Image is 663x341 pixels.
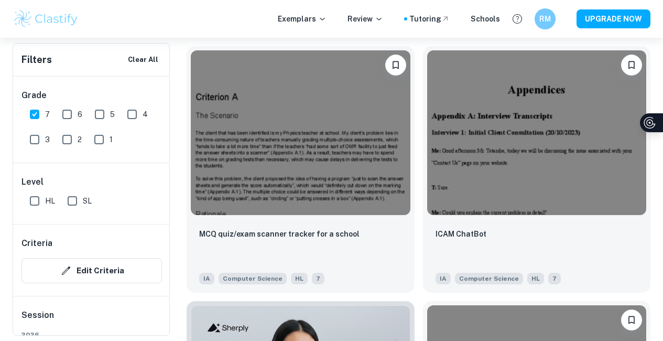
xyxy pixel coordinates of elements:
[21,176,162,188] h6: Level
[471,13,500,25] a: Schools
[219,273,287,284] span: Computer Science
[508,10,526,28] button: Help and Feedback
[291,273,308,284] span: HL
[143,109,148,120] span: 4
[191,50,410,215] img: Computer Science IA example thumbnail: MCQ quiz/exam scanner tracker for a scho
[455,273,523,284] span: Computer Science
[347,13,383,25] p: Review
[21,52,52,67] h6: Filters
[110,134,113,145] span: 1
[78,134,82,145] span: 2
[527,273,544,284] span: HL
[21,258,162,283] button: Edit Criteria
[21,309,162,330] h6: Session
[125,52,161,68] button: Clear All
[312,273,324,284] span: 7
[45,134,50,145] span: 3
[548,273,561,284] span: 7
[539,13,551,25] h6: RM
[45,195,55,207] span: HL
[45,109,50,120] span: 7
[21,237,52,250] h6: Criteria
[423,46,651,293] a: BookmarkICAM ChatBotIAComputer ScienceHL7
[199,273,214,284] span: IA
[427,50,647,215] img: Computer Science IA example thumbnail: ICAM ChatBot
[577,9,650,28] button: UPGRADE NOW
[621,310,642,331] button: Bookmark
[278,13,327,25] p: Exemplars
[78,109,82,120] span: 6
[535,8,556,29] button: RM
[110,109,115,120] span: 5
[199,228,360,240] p: MCQ quiz/exam scanner tracker for a school
[436,228,486,240] p: ICAM ChatBot
[621,55,642,76] button: Bookmark
[385,55,406,76] button: Bookmark
[187,46,415,293] a: BookmarkMCQ quiz/exam scanner tracker for a schoolIAComputer ScienceHL7
[13,8,79,29] img: Clastify logo
[409,13,450,25] a: Tutoring
[21,330,162,339] span: 2026
[436,273,451,284] span: IA
[83,195,92,207] span: SL
[21,89,162,102] h6: Grade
